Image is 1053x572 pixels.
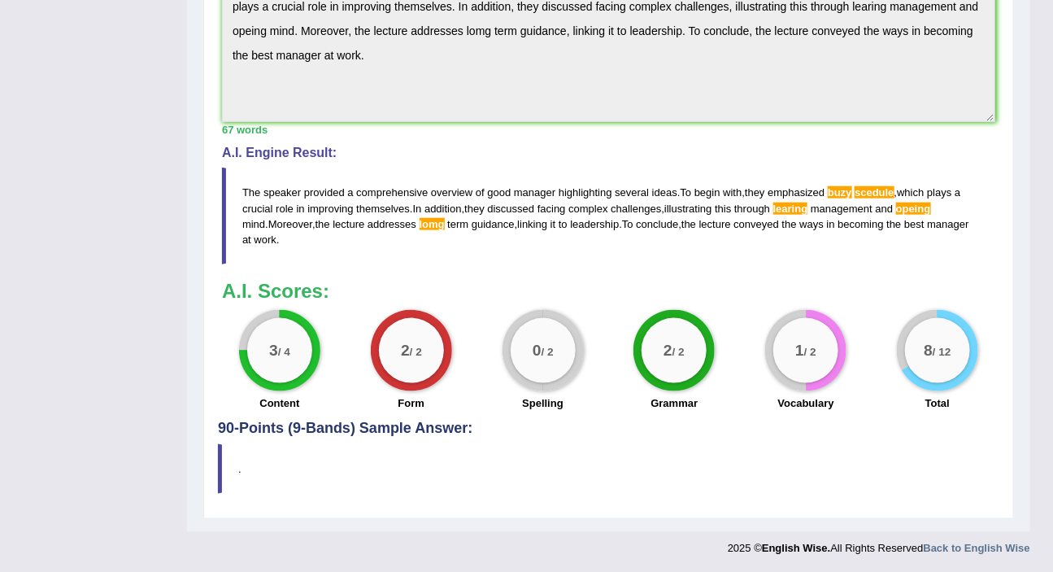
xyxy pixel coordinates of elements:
span: with [723,186,742,199]
big: 2 [401,342,410,360]
label: Content [259,395,299,411]
span: in [297,203,305,215]
span: work [254,234,276,246]
span: Possible spelling mistake found. (did you mean: leading) [773,203,808,215]
span: this [715,203,731,215]
span: improving [307,203,353,215]
span: term [447,218,468,230]
span: To [622,218,633,230]
span: it [550,218,556,230]
span: manager [927,218,968,230]
span: challenges [611,203,661,215]
span: and [876,203,894,215]
div: 2025 © All Rights Reserved [728,532,1030,556]
span: Possible spelling mistake found. (did you mean: opening) [896,203,931,215]
span: In [413,203,422,215]
small: / 2 [804,347,816,359]
span: addition [424,203,462,215]
label: Total [925,395,950,411]
span: Possible spelling mistake found. (did you mean: busy) [828,186,852,199]
span: becoming [838,218,883,230]
span: complex [568,203,607,215]
span: manager [514,186,555,199]
span: a [955,186,960,199]
small: / 4 [278,347,290,359]
big: 1 [795,342,804,360]
span: plays [927,186,951,199]
span: lecture [699,218,731,230]
span: Possible spelling mistake found. (did you mean: long) [420,218,445,230]
span: highlighting [559,186,612,199]
span: good [487,186,511,199]
span: a [347,186,353,199]
h4: A.I. Engine Result: [222,146,995,160]
span: facing [537,203,566,215]
span: which [897,186,924,199]
span: the [886,218,901,230]
blockquote: . [218,444,999,494]
span: provided [304,186,345,199]
big: 8 [924,342,933,360]
small: / 2 [541,347,553,359]
span: Moreover [268,218,312,230]
span: Possible spelling mistake found. (did you mean: schedule) [855,186,894,199]
span: conclude [636,218,678,230]
span: the [315,218,330,230]
span: The [242,186,260,199]
span: best [904,218,925,230]
span: in [827,218,835,230]
span: ideas [652,186,677,199]
span: addresses [368,218,416,230]
blockquote: . , , . , , . , , . , . [222,168,995,264]
span: crucial [242,203,273,215]
span: the [782,218,797,230]
span: they [464,203,485,215]
big: 3 [269,342,278,360]
a: Back to English Wise [924,542,1030,554]
span: leadership [570,218,619,230]
span: lecture [333,218,364,230]
label: Form [398,395,424,411]
span: several [615,186,649,199]
span: comprehensive [356,186,428,199]
label: Vocabulary [778,395,834,411]
div: 67 words [222,122,995,138]
big: 2 [664,342,672,360]
span: guidance [472,218,515,230]
span: begin [694,186,720,199]
span: management [811,203,872,215]
span: they [745,186,765,199]
span: through [734,203,770,215]
span: conveyed [733,218,779,230]
big: 0 [533,342,542,360]
span: overview [431,186,472,199]
span: speaker [263,186,301,199]
label: Grammar [651,395,698,411]
strong: English Wise. [762,542,830,554]
span: to [559,218,568,230]
span: illustrating [664,203,712,215]
span: themselves [356,203,410,215]
span: ways [799,218,824,230]
small: / 2 [672,347,685,359]
span: of [476,186,485,199]
span: emphasized [768,186,825,199]
span: the [681,218,696,230]
span: mind [242,218,265,230]
label: Spelling [522,395,563,411]
span: To [681,186,692,199]
span: discussed [487,203,534,215]
b: A.I. Scores: [222,280,329,302]
small: / 2 [410,347,422,359]
span: at [242,234,251,246]
span: role [276,203,294,215]
small: / 12 [933,347,951,359]
span: linking [517,218,547,230]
